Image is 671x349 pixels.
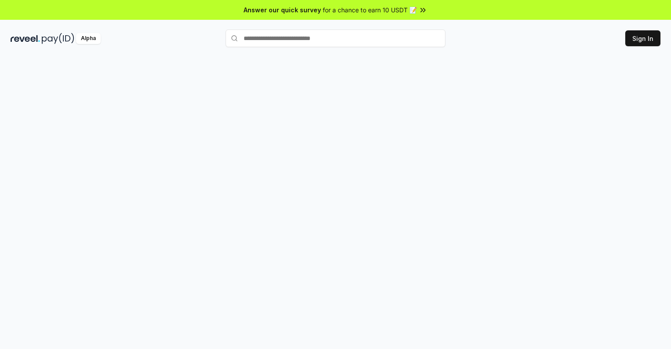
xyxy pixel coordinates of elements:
[323,5,417,15] span: for a chance to earn 10 USDT 📝
[42,33,74,44] img: pay_id
[625,30,660,46] button: Sign In
[76,33,101,44] div: Alpha
[244,5,321,15] span: Answer our quick survey
[11,33,40,44] img: reveel_dark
